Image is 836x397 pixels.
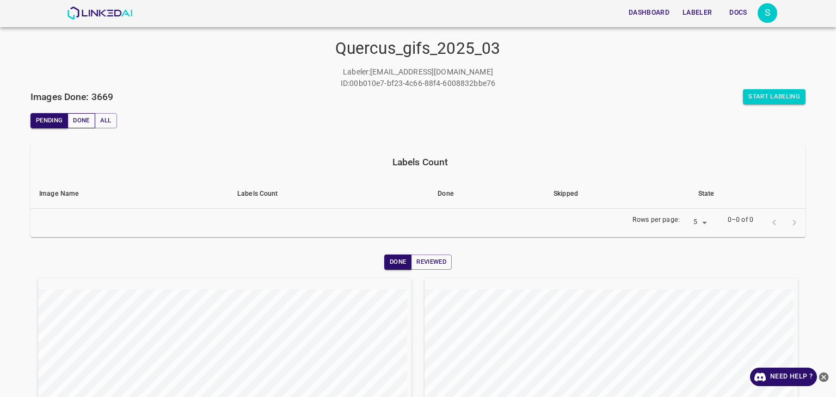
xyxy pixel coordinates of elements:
th: State [690,179,806,209]
th: Labels Count [229,179,429,209]
button: Open settings [758,3,777,23]
p: Labeler : [343,66,370,78]
h6: Images Done: 3669 [30,89,113,104]
a: Labeler [676,2,718,24]
p: 0–0 of 0 [728,215,753,225]
img: LinkedAI [67,7,133,20]
p: 00b010e7-bf23-4c66-88f4-6008832bbe76 [349,78,495,89]
button: All [95,113,117,128]
button: Pending [30,113,68,128]
a: Docs [718,2,758,24]
button: Done [67,113,95,128]
button: Start Labeling [743,89,806,104]
div: Labels Count [39,154,801,170]
button: Docs [721,4,755,22]
th: Skipped [545,179,690,209]
p: [EMAIL_ADDRESS][DOMAIN_NAME] [370,66,493,78]
h4: Quercus_gifs_2025_03 [30,39,806,59]
a: Need Help ? [750,368,817,386]
button: Dashboard [624,4,674,22]
button: Done [384,255,411,270]
div: 5 [684,215,710,230]
a: Dashboard [622,2,676,24]
th: Done [429,179,545,209]
th: Image Name [30,179,229,209]
button: Reviewed [411,255,452,270]
button: Labeler [678,4,716,22]
p: ID : [341,78,349,89]
p: Rows per page: [632,215,680,225]
button: close-help [817,368,831,386]
div: S [758,3,777,23]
